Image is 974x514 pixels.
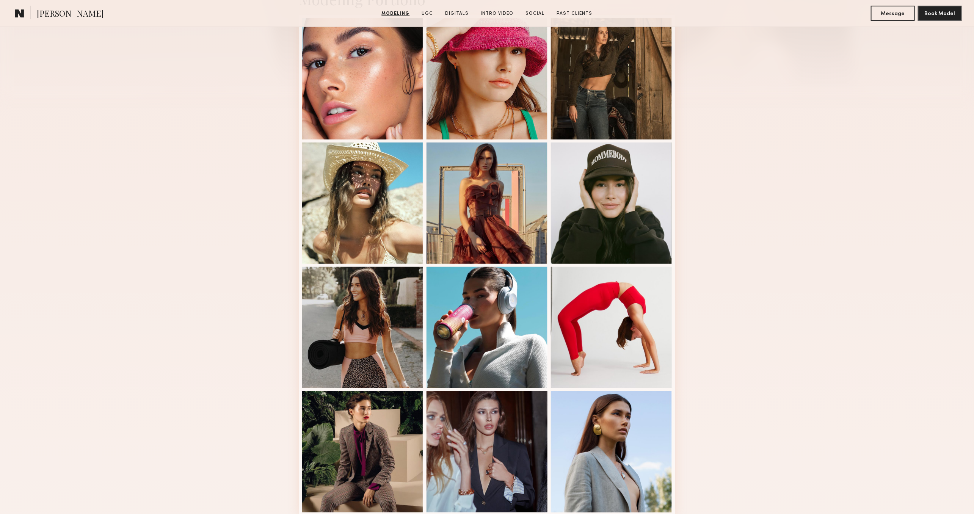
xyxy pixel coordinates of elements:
a: Book Model [918,10,962,16]
button: Book Model [918,6,962,21]
a: Past Clients [554,10,596,17]
a: Intro Video [478,10,517,17]
button: Message [871,6,915,21]
a: UGC [419,10,436,17]
span: [PERSON_NAME] [37,8,104,21]
a: Social [523,10,548,17]
a: Digitals [442,10,472,17]
a: Modeling [379,10,413,17]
